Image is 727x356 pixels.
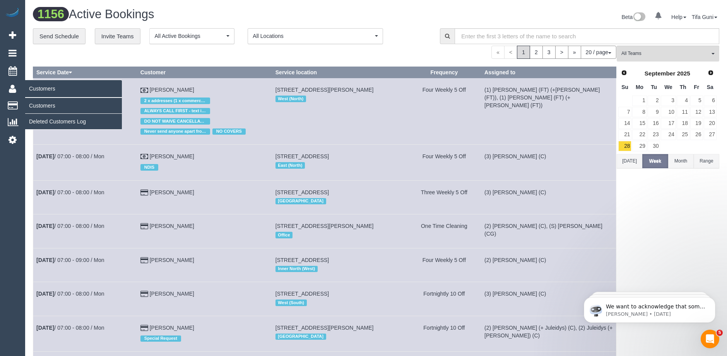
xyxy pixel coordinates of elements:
[618,141,631,151] a: 28
[150,189,194,195] a: [PERSON_NAME]
[642,154,668,168] button: Week
[150,223,194,229] a: [PERSON_NAME]
[33,78,137,145] td: Schedule date
[140,258,148,263] i: Credit Card Payment
[33,316,137,351] td: Schedule date
[542,46,556,59] a: 3
[648,96,660,106] a: 2
[272,78,407,145] td: Service location
[275,160,404,170] div: Location
[36,325,54,331] b: [DATE]
[272,316,407,351] td: Service location
[661,118,676,128] a: 17
[275,300,307,306] span: West (South)
[33,248,137,282] td: Schedule date
[661,130,676,140] a: 24
[150,153,194,159] a: [PERSON_NAME]
[36,189,54,195] b: [DATE]
[36,325,104,331] a: [DATE]/ 07:00 - 08:00 / Mon
[664,84,672,90] span: Wednesday
[150,325,194,331] a: [PERSON_NAME]
[651,84,657,90] span: Tuesday
[680,84,686,90] span: Thursday
[407,248,481,282] td: Frequency
[617,46,719,58] ol: All Teams
[36,257,104,263] a: [DATE]/ 07:00 - 09:00 / Mon
[140,154,148,159] i: Check Payment
[632,118,647,128] a: 15
[140,325,148,331] i: Credit Card Payment
[648,130,660,140] a: 23
[621,50,710,57] span: All Teams
[137,180,272,214] td: Customer
[690,107,703,117] a: 12
[671,14,686,20] a: Help
[36,153,54,159] b: [DATE]
[140,128,210,135] span: Never send anyone apart from [PERSON_NAME] & [PERSON_NAME]
[621,70,627,76] span: Prev
[701,330,719,348] iframe: Intercom live chat
[661,96,676,106] a: 3
[632,107,647,117] a: 8
[36,223,104,229] a: [DATE]/ 07:00 - 08:00 / Mon
[407,282,481,316] td: Frequency
[677,70,690,77] span: 2025
[275,189,329,195] span: [STREET_ADDRESS]
[140,164,158,170] span: NDIS
[272,282,407,316] td: Service location
[677,118,689,128] a: 18
[648,118,660,128] a: 16
[648,107,660,117] a: 9
[491,46,616,59] nav: Pagination navigation
[275,162,305,168] span: East (North)
[212,128,246,135] span: NO COVERS
[272,145,407,180] td: Service location
[717,330,723,336] span: 5
[33,145,137,180] td: Schedule date
[677,107,689,117] a: 11
[705,68,716,79] a: Next
[645,70,676,77] span: September
[5,8,20,19] img: Automaid Logo
[33,214,137,248] td: Schedule date
[690,130,703,140] a: 26
[481,316,616,351] td: Assigned to
[677,96,689,106] a: 4
[581,46,616,59] button: 20 / page
[619,68,629,79] a: Prev
[692,14,717,20] a: Tifa Guni
[618,118,631,128] a: 14
[275,196,404,206] div: Location
[33,28,86,44] a: Send Schedule
[690,118,703,128] a: 19
[617,46,719,62] button: All Teams
[618,130,631,140] a: 21
[632,96,647,106] a: 1
[504,46,517,59] span: <
[275,325,374,331] span: [STREET_ADDRESS][PERSON_NAME]
[668,154,694,168] button: Month
[690,96,703,106] a: 5
[137,67,272,78] th: Customer
[137,78,272,145] td: Customer
[275,298,404,308] div: Location
[150,257,194,263] a: [PERSON_NAME]
[491,46,505,59] span: «
[272,180,407,214] td: Service location
[36,257,54,263] b: [DATE]
[572,281,727,335] iframe: Intercom notifications message
[694,154,719,168] button: Range
[568,46,581,59] a: »
[275,257,329,263] span: [STREET_ADDRESS]
[150,291,194,297] a: [PERSON_NAME]
[33,180,137,214] td: Schedule date
[33,7,69,21] span: 1156
[677,130,689,140] a: 25
[661,107,676,117] a: 10
[140,108,210,114] span: ALWAYS CALL FIRST - text if no answer
[407,145,481,180] td: Frequency
[34,22,133,128] span: We want to acknowledge that some users may be experiencing lag or slower performance in our softw...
